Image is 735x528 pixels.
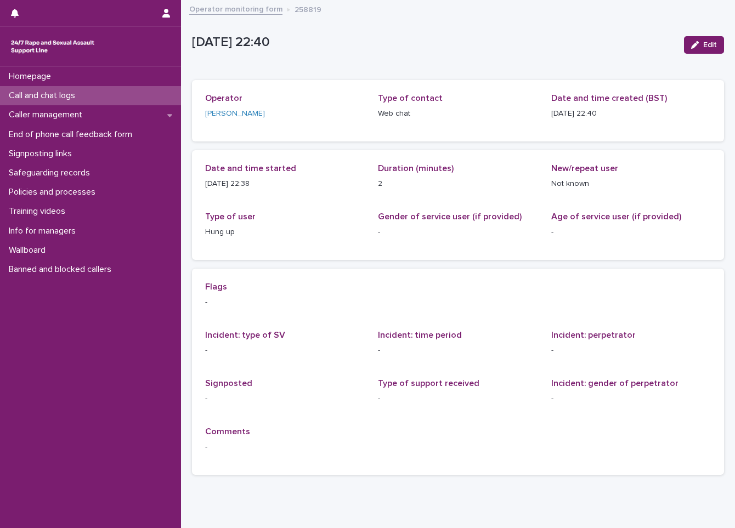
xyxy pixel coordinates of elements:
p: - [378,226,538,238]
span: Date and time started [205,164,296,173]
p: - [551,226,711,238]
span: Incident: type of SV [205,331,285,339]
p: [DATE] 22:40 [551,108,711,120]
img: rhQMoQhaT3yELyF149Cw [9,36,97,58]
a: [PERSON_NAME] [205,108,265,120]
span: New/repeat user [551,164,618,173]
p: - [205,297,711,308]
p: - [205,441,711,453]
p: Wallboard [4,245,54,256]
p: End of phone call feedback form [4,129,141,140]
button: Edit [684,36,724,54]
span: Incident: time period [378,331,462,339]
p: - [378,393,538,405]
span: Signposted [205,379,252,388]
span: Type of support received [378,379,479,388]
span: Type of contact [378,94,443,103]
span: Age of service user (if provided) [551,212,681,221]
span: Incident: gender of perpetrator [551,379,679,388]
span: Duration (minutes) [378,164,454,173]
p: - [205,393,365,405]
p: Call and chat logs [4,90,84,101]
p: 2 [378,178,538,190]
p: [DATE] 22:40 [192,35,675,50]
p: Web chat [378,108,538,120]
span: Flags [205,282,227,291]
p: - [551,393,711,405]
p: Not known [551,178,711,190]
p: Hung up [205,226,365,238]
p: - [378,345,538,356]
span: Comments [205,427,250,436]
p: 258819 [295,3,321,15]
p: Homepage [4,71,60,82]
p: - [551,345,711,356]
span: Operator [205,94,242,103]
p: Info for managers [4,226,84,236]
span: Type of user [205,212,256,221]
p: Signposting links [4,149,81,159]
p: Caller management [4,110,91,120]
span: Gender of service user (if provided) [378,212,522,221]
p: Training videos [4,206,74,217]
p: [DATE] 22:38 [205,178,365,190]
p: Safeguarding records [4,168,99,178]
p: Banned and blocked callers [4,264,120,275]
span: Edit [703,41,717,49]
p: Policies and processes [4,187,104,197]
span: Date and time created (BST) [551,94,667,103]
p: - [205,345,365,356]
a: Operator monitoring form [189,2,282,15]
span: Incident: perpetrator [551,331,636,339]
